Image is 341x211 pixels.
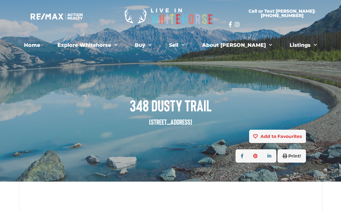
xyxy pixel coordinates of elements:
span: Call or Text [PERSON_NAME]: [PHONE_NUMBER] [236,9,328,18]
small: [STREET_ADDRESS] [149,117,192,126]
a: Listings [285,39,322,52]
a: Explore Whitehorse [53,39,122,52]
a: Sell [164,39,189,52]
a: Home [19,39,45,52]
a: Buy [130,39,156,52]
span: 348 Dusty Trail [35,96,306,114]
strong: Add to Favourites [260,133,302,139]
a: About [PERSON_NAME] [197,39,277,52]
button: Print! [278,149,306,163]
button: Add to Favourites [249,130,306,143]
nav: Menu [6,39,335,52]
a: Call or Text [PERSON_NAME]: [PHONE_NUMBER] [229,5,336,22]
strong: Print! [288,153,301,159]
